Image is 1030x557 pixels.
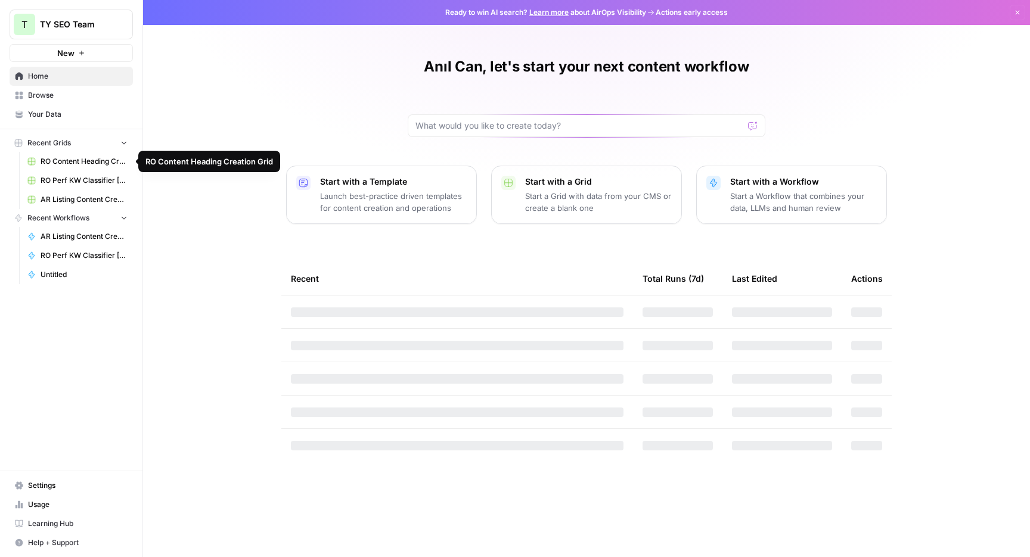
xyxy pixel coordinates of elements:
[10,134,133,152] button: Recent Grids
[696,166,887,224] button: Start with a WorkflowStart a Workflow that combines your data, LLMs and human review
[10,67,133,86] a: Home
[27,138,71,148] span: Recent Grids
[28,518,128,529] span: Learning Hub
[22,246,133,265] a: RO Perf KW Classifier [Anil]
[40,18,112,30] span: TY SEO Team
[286,166,477,224] button: Start with a TemplateLaunch best-practice driven templates for content creation and operations
[22,152,133,171] a: RO Content Heading Creation Grid
[525,190,672,214] p: Start a Grid with data from your CMS or create a blank one
[10,533,133,552] button: Help + Support
[529,8,569,17] a: Learn more
[730,190,877,214] p: Start a Workflow that combines your data, LLMs and human review
[22,190,133,209] a: AR Listing Content Creation Grid [Anil]
[291,262,623,295] div: Recent
[732,262,777,295] div: Last Edited
[10,209,133,227] button: Recent Workflows
[41,175,128,186] span: RO Perf KW Classifier [Anil] Grid
[10,105,133,124] a: Your Data
[10,495,133,514] a: Usage
[22,227,133,246] a: AR Listing Content Creation
[21,17,27,32] span: T
[41,269,128,280] span: Untitled
[28,71,128,82] span: Home
[656,7,728,18] span: Actions early access
[10,86,133,105] a: Browse
[320,190,467,214] p: Launch best-practice driven templates for content creation and operations
[10,514,133,533] a: Learning Hub
[28,537,128,548] span: Help + Support
[424,57,749,76] h1: Anıl Can, let's start your next content workflow
[28,480,128,491] span: Settings
[28,109,128,120] span: Your Data
[41,156,128,167] span: RO Content Heading Creation Grid
[445,7,646,18] span: Ready to win AI search? about AirOps Visibility
[28,90,128,101] span: Browse
[41,231,128,242] span: AR Listing Content Creation
[57,47,75,59] span: New
[525,176,672,188] p: Start with a Grid
[10,44,133,62] button: New
[851,262,883,295] div: Actions
[28,499,128,510] span: Usage
[320,176,467,188] p: Start with a Template
[10,10,133,39] button: Workspace: TY SEO Team
[10,476,133,495] a: Settings
[41,194,128,205] span: AR Listing Content Creation Grid [Anil]
[491,166,682,224] button: Start with a GridStart a Grid with data from your CMS or create a blank one
[27,213,89,223] span: Recent Workflows
[415,120,743,132] input: What would you like to create today?
[22,265,133,284] a: Untitled
[643,262,704,295] div: Total Runs (7d)
[22,171,133,190] a: RO Perf KW Classifier [Anil] Grid
[41,250,128,261] span: RO Perf KW Classifier [Anil]
[730,176,877,188] p: Start with a Workflow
